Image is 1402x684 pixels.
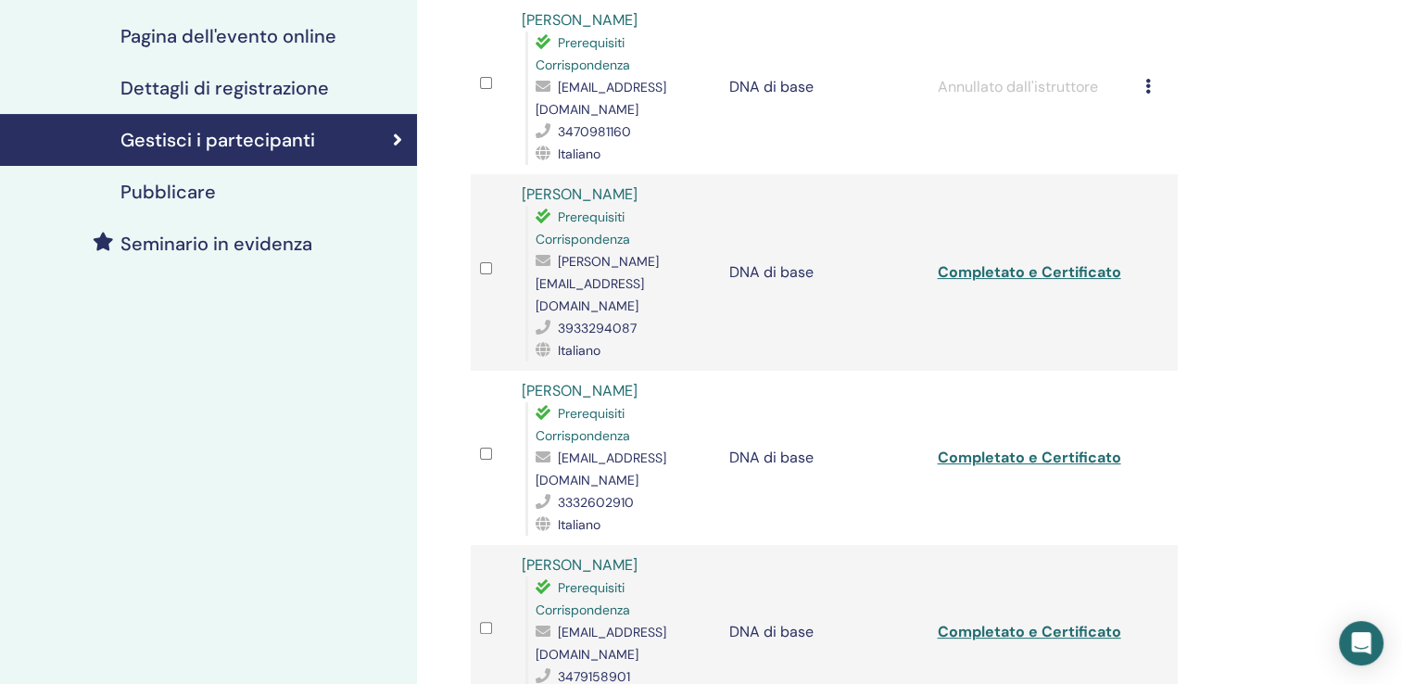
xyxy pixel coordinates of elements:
span: [EMAIL_ADDRESS][DOMAIN_NAME] [536,79,666,118]
div: Apri Intercom Messenger [1339,621,1383,665]
a: Completato e Certificato [937,448,1120,467]
td: DNA di base [720,174,928,371]
a: Completato e Certificato [937,262,1120,282]
span: Prerequisiti Corrispondenza [536,209,630,247]
a: [PERSON_NAME] [522,381,638,400]
span: [PERSON_NAME][EMAIL_ADDRESS][DOMAIN_NAME] [536,253,659,314]
a: Completato e Certificato [937,622,1120,641]
h4: Pagina dell'evento online [120,25,336,47]
span: 3332602910 [558,494,634,511]
span: Italiano [558,342,600,359]
span: 3933294087 [558,320,637,336]
h4: Pubblicare [120,181,216,203]
span: Italiano [558,146,600,162]
td: DNA di base [720,371,928,545]
a: [PERSON_NAME] [522,555,638,575]
a: [PERSON_NAME] [522,184,638,204]
span: 3470981160 [558,123,631,140]
h4: Gestisci i partecipanti [120,129,315,151]
span: Prerequisiti Corrispondenza [536,579,630,618]
h4: Dettagli di registrazione [120,77,329,99]
a: [PERSON_NAME] [522,10,638,30]
span: [EMAIL_ADDRESS][DOMAIN_NAME] [536,624,666,663]
span: [EMAIL_ADDRESS][DOMAIN_NAME] [536,450,666,488]
h4: Seminario in evidenza [120,233,312,255]
span: Prerequisiti Corrispondenza [536,405,630,444]
span: Prerequisiti Corrispondenza [536,34,630,73]
span: Italiano [558,516,600,533]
